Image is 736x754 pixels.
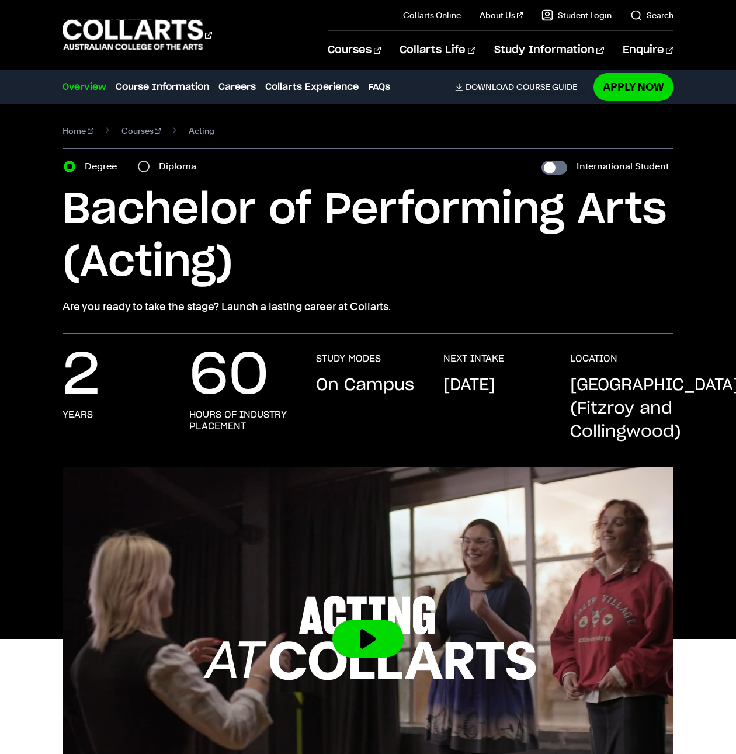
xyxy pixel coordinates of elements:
label: Diploma [159,158,203,175]
a: Home [63,123,93,139]
a: Collarts Life [400,31,475,70]
p: On Campus [316,374,414,397]
a: Study Information [494,31,604,70]
div: Go to homepage [63,18,212,51]
span: Download [466,82,514,92]
a: Courses [121,123,161,139]
h3: years [63,409,93,421]
a: Overview [63,80,106,94]
h3: LOCATION [570,353,617,364]
a: Enquire [623,31,673,70]
p: [DATE] [443,374,495,397]
label: International Student [577,158,669,175]
label: Degree [85,158,124,175]
a: About Us [480,9,523,21]
h3: NEXT INTAKE [443,353,504,364]
h3: hours of industry placement [189,409,293,432]
a: DownloadCourse Guide [455,82,586,92]
a: Course Information [116,80,209,94]
a: Collarts Experience [265,80,359,94]
a: Search [630,9,673,21]
a: Student Login [541,9,612,21]
a: Careers [218,80,256,94]
a: Courses [328,31,381,70]
a: Apply Now [593,73,673,100]
span: Acting [189,123,214,139]
a: Collarts Online [403,9,461,21]
h3: STUDY MODES [316,353,381,364]
p: Are you ready to take the stage? Launch a lasting career at Collarts. [63,298,673,315]
p: 2 [63,353,100,399]
p: 60 [189,353,269,399]
h1: Bachelor of Performing Arts (Acting) [63,184,673,289]
a: FAQs [368,80,390,94]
